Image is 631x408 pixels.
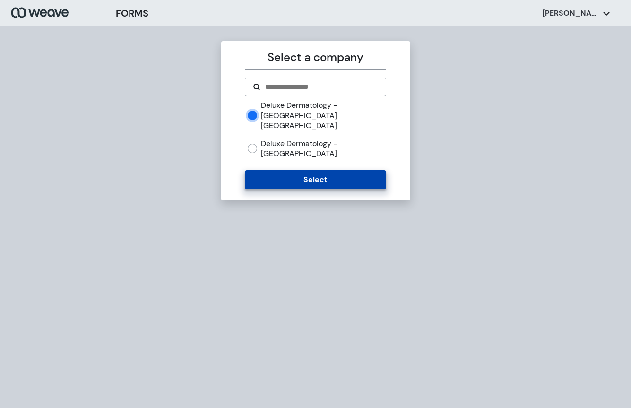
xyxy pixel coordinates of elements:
label: Deluxe Dermatology - [GEOGRAPHIC_DATA] [GEOGRAPHIC_DATA] [261,100,386,131]
p: [PERSON_NAME] [542,8,599,18]
label: Deluxe Dermatology - [GEOGRAPHIC_DATA] [261,139,386,159]
p: Select a company [245,49,386,66]
h3: FORMS [116,6,148,20]
button: Select [245,170,386,189]
input: Search [264,81,378,93]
